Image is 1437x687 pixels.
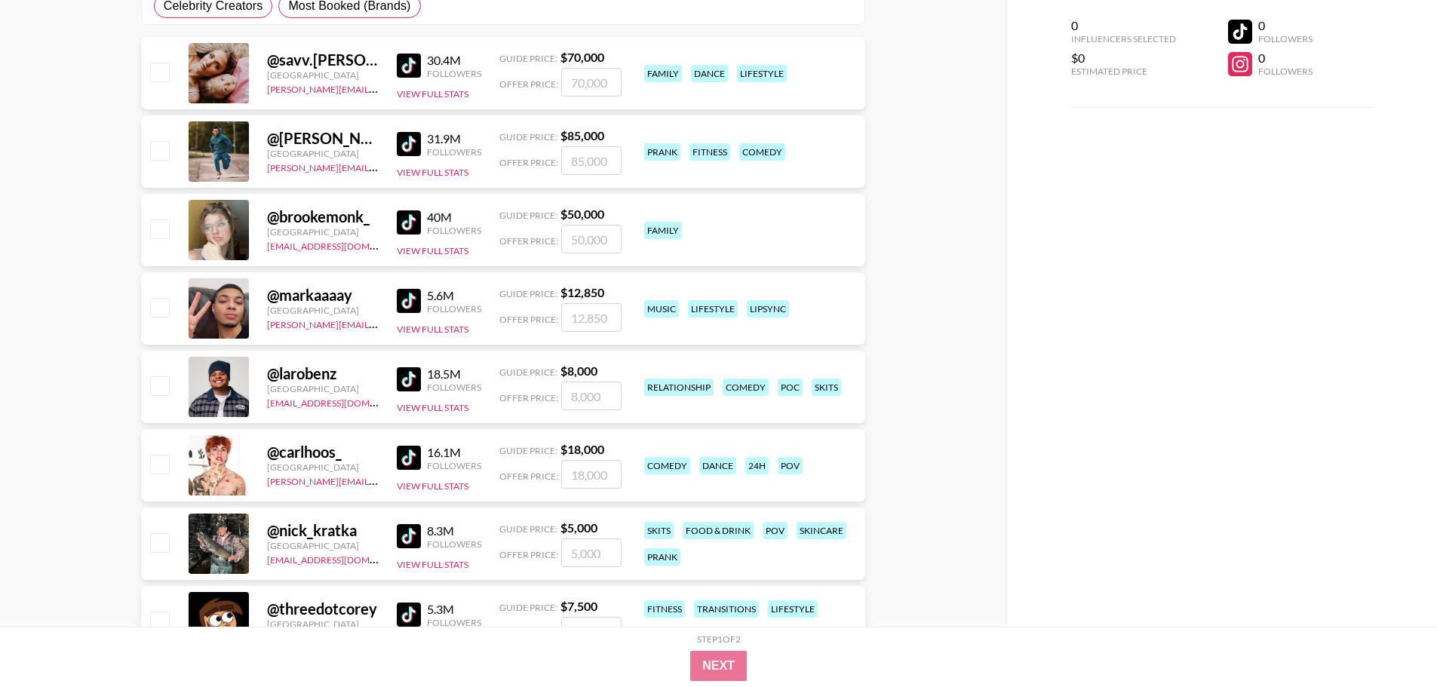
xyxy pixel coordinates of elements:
[644,65,682,82] div: family
[723,379,769,396] div: comedy
[1071,51,1176,66] div: $0
[1362,612,1419,669] iframe: Drift Widget Chat Controller
[267,148,379,159] div: [GEOGRAPHIC_DATA]
[267,305,379,316] div: [GEOGRAPHIC_DATA]
[747,300,789,317] div: lipsync
[427,210,481,225] div: 40M
[267,521,379,540] div: @ nick_kratka
[1258,66,1313,77] div: Followers
[644,457,690,474] div: comedy
[499,210,557,221] span: Guide Price:
[427,288,481,303] div: 5.6M
[267,238,419,252] a: [EMAIL_ADDRESS][DOMAIN_NAME]
[267,473,490,487] a: [PERSON_NAME][EMAIL_ADDRESS][DOMAIN_NAME]
[683,522,754,539] div: food & drink
[560,363,597,378] strong: $ 8,000
[561,146,622,175] input: 85,000
[778,379,803,396] div: poc
[267,600,379,618] div: @ threedotcorey
[427,68,481,79] div: Followers
[697,633,741,645] div: Step 1 of 2
[267,364,379,383] div: @ larobenz
[560,207,604,221] strong: $ 50,000
[560,520,597,535] strong: $ 5,000
[644,379,714,396] div: relationship
[267,51,379,69] div: @ savv.[PERSON_NAME]
[499,131,557,143] span: Guide Price:
[561,225,622,253] input: 50,000
[427,445,481,460] div: 16.1M
[561,460,622,489] input: 18,000
[427,225,481,236] div: Followers
[763,522,788,539] div: pov
[267,383,379,394] div: [GEOGRAPHIC_DATA]
[397,367,421,391] img: TikTok
[267,129,379,148] div: @ [PERSON_NAME].[PERSON_NAME]
[427,303,481,314] div: Followers
[267,159,490,173] a: [PERSON_NAME][EMAIL_ADDRESS][DOMAIN_NAME]
[499,392,558,403] span: Offer Price:
[267,81,490,95] a: [PERSON_NAME][EMAIL_ADDRESS][DOMAIN_NAME]
[499,314,558,325] span: Offer Price:
[499,53,557,64] span: Guide Price:
[499,445,557,456] span: Guide Price:
[427,146,481,158] div: Followers
[267,316,490,330] a: [PERSON_NAME][EMAIL_ADDRESS][DOMAIN_NAME]
[267,69,379,81] div: [GEOGRAPHIC_DATA]
[499,471,558,482] span: Offer Price:
[561,617,622,646] input: 7,500
[427,460,481,471] div: Followers
[397,210,421,235] img: TikTok
[644,522,674,539] div: skits
[561,303,622,332] input: 12,850
[267,226,379,238] div: [GEOGRAPHIC_DATA]
[499,523,557,535] span: Guide Price:
[778,457,803,474] div: pov
[1071,66,1176,77] div: Estimated Price
[745,457,769,474] div: 24h
[397,167,468,178] button: View Full Stats
[427,523,481,538] div: 8.3M
[397,524,421,548] img: TikTok
[267,462,379,473] div: [GEOGRAPHIC_DATA]
[499,549,558,560] span: Offer Price:
[737,65,787,82] div: lifestyle
[689,143,730,161] div: fitness
[797,522,846,539] div: skincare
[644,548,680,566] div: prank
[427,131,481,146] div: 31.9M
[644,222,682,239] div: family
[1071,18,1176,33] div: 0
[699,457,736,474] div: dance
[397,324,468,335] button: View Full Stats
[267,443,379,462] div: @ carlhoos_
[427,602,481,617] div: 5.3M
[267,394,419,409] a: [EMAIL_ADDRESS][DOMAIN_NAME]
[397,559,468,570] button: View Full Stats
[644,143,680,161] div: prank
[499,288,557,299] span: Guide Price:
[397,88,468,100] button: View Full Stats
[499,235,558,247] span: Offer Price:
[267,551,419,566] a: [EMAIL_ADDRESS][DOMAIN_NAME]
[560,285,604,299] strong: $ 12,850
[560,599,597,613] strong: $ 7,500
[499,78,558,90] span: Offer Price:
[1071,33,1176,44] div: Influencers Selected
[397,446,421,470] img: TikTok
[694,600,759,618] div: transitions
[644,600,685,618] div: fitness
[1258,51,1313,66] div: 0
[397,603,421,627] img: TikTok
[561,68,622,97] input: 70,000
[691,65,728,82] div: dance
[427,382,481,393] div: Followers
[397,245,468,256] button: View Full Stats
[560,128,604,143] strong: $ 85,000
[267,540,379,551] div: [GEOGRAPHIC_DATA]
[644,300,679,317] div: music
[267,618,379,630] div: [GEOGRAPHIC_DATA]
[397,132,421,156] img: TikTok
[739,143,785,161] div: comedy
[560,50,604,64] strong: $ 70,000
